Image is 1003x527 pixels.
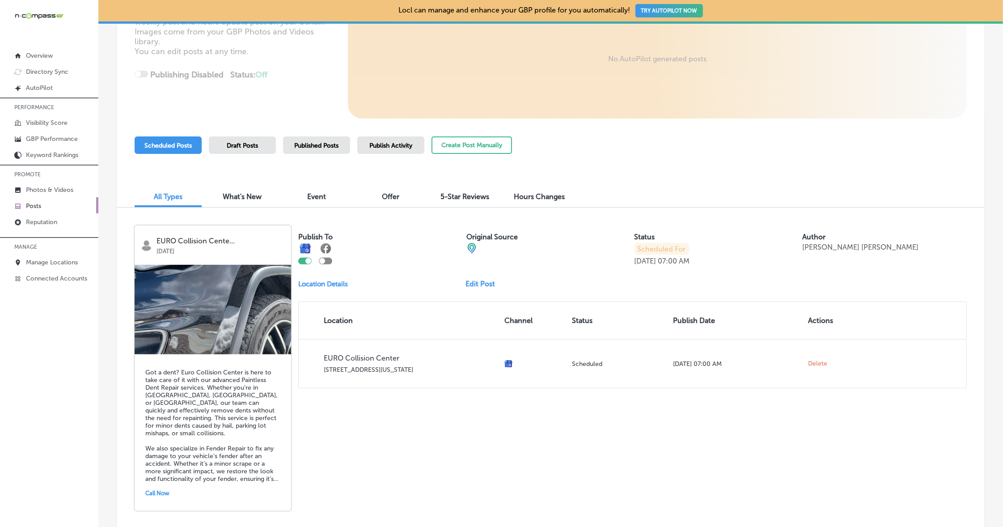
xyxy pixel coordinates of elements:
[324,366,497,374] p: [STREET_ADDRESS][US_STATE]
[295,142,339,149] span: Published Posts
[144,142,192,149] span: Scheduled Posts
[466,243,477,254] img: cba84b02adce74ede1fb4a8549a95eca.png
[466,233,518,241] label: Original Source
[568,302,669,339] th: Status
[635,243,689,255] p: Scheduled For
[145,369,280,483] h5: Got a dent? Euro Collision Center is here to take care of it with our advanced Paintless Dent Rep...
[669,302,804,339] th: Publish Date
[141,240,152,251] img: logo
[26,68,68,76] p: Directory Sync
[26,84,53,92] p: AutoPilot
[369,142,412,149] span: Publish Activity
[382,192,400,201] span: Offer
[658,257,690,265] p: 07:00 AM
[157,245,285,255] p: [DATE]
[26,275,87,282] p: Connected Accounts
[298,280,348,288] p: Location Details
[466,280,502,288] a: Edit Post
[808,360,827,368] span: Delete
[501,302,568,339] th: Channel
[432,136,512,154] button: Create Post Manually
[223,192,262,201] span: What's New
[227,142,258,149] span: Draft Posts
[26,202,41,210] p: Posts
[635,233,655,241] label: Status
[441,192,490,201] span: 5-Star Reviews
[26,119,68,127] p: Visibility Score
[26,52,53,59] p: Overview
[514,192,565,201] span: Hours Changes
[26,259,78,266] p: Manage Locations
[26,186,73,194] p: Photos & Videos
[135,265,291,354] img: d44bec94-d354-4d4e-8548-596a76c1229cpaintless-dent-repair-euro-collision-center-highlands-r.jpg
[804,302,859,339] th: Actions
[307,192,326,201] span: Event
[154,192,182,201] span: All Types
[802,243,918,251] p: [PERSON_NAME] [PERSON_NAME]
[26,151,78,159] p: Keyword Rankings
[673,360,801,368] p: [DATE] 07:00 AM
[298,233,333,241] label: Publish To
[635,4,703,17] button: TRY AUTOPILOT NOW
[802,233,825,241] label: Author
[299,302,501,339] th: Location
[157,237,285,245] p: EURO Collision Cente...
[572,360,666,368] p: Scheduled
[26,135,78,143] p: GBP Performance
[324,354,497,362] p: EURO Collision Center
[14,12,63,20] img: 660ab0bf-5cc7-4cb8-ba1c-48b5ae0f18e60NCTV_CLogo_TV_Black_-500x88.png
[26,218,57,226] p: Reputation
[635,257,656,265] p: [DATE]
